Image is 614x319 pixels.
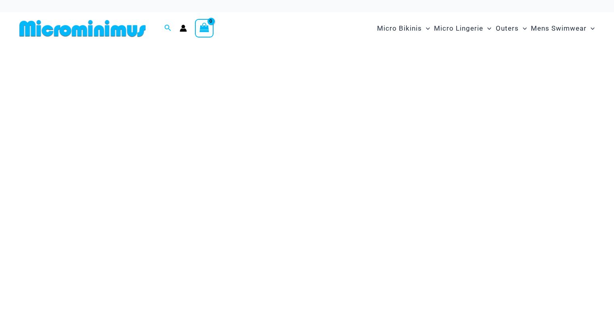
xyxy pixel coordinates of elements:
[494,16,529,41] a: OutersMenu ToggleMenu Toggle
[587,18,595,39] span: Menu Toggle
[496,18,519,39] span: Outers
[529,16,597,41] a: Mens SwimwearMenu ToggleMenu Toggle
[375,16,432,41] a: Micro BikinisMenu ToggleMenu Toggle
[422,18,430,39] span: Menu Toggle
[483,18,491,39] span: Menu Toggle
[434,18,483,39] span: Micro Lingerie
[377,18,422,39] span: Micro Bikinis
[195,19,214,38] a: View Shopping Cart, empty
[531,18,587,39] span: Mens Swimwear
[180,25,187,32] a: Account icon link
[374,15,598,42] nav: Site Navigation
[16,19,149,38] img: MM SHOP LOGO FLAT
[519,18,527,39] span: Menu Toggle
[432,16,493,41] a: Micro LingerieMenu ToggleMenu Toggle
[164,23,172,33] a: Search icon link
